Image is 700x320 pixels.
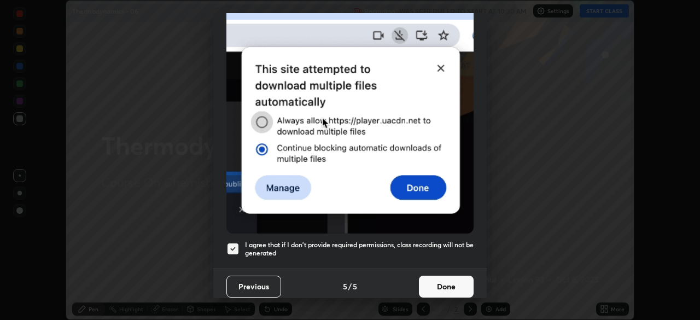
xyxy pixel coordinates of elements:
h4: / [348,281,352,292]
button: Previous [226,276,281,298]
button: Done [419,276,474,298]
h4: 5 [343,281,347,292]
h5: I agree that if I don't provide required permissions, class recording will not be generated [245,241,474,258]
h4: 5 [353,281,357,292]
